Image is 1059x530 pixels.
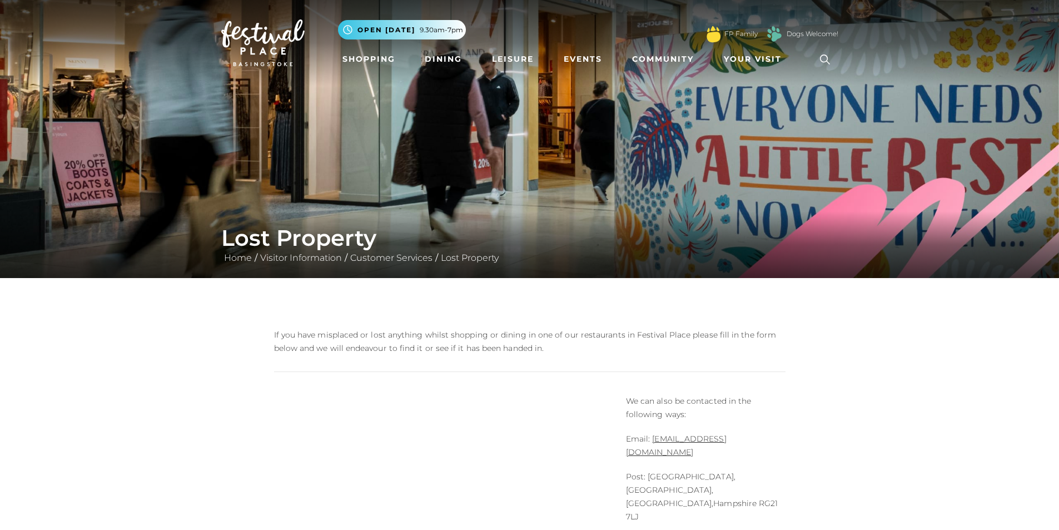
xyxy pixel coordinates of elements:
a: Events [559,49,606,70]
a: Customer Services [347,252,435,263]
a: Community [628,49,698,70]
a: Dining [420,49,466,70]
span: 9.30am-7pm [420,25,463,35]
span: We can also be contacted in the following ways: [626,396,751,419]
a: Lost Property [438,252,501,263]
a: Visitor Information [257,252,345,263]
span: [GEOGRAPHIC_DATA], [626,498,713,508]
p: Email: [626,432,785,459]
a: Leisure [488,49,538,70]
span: Your Visit [724,53,782,65]
a: FP Family [724,29,758,39]
h1: Lost Property [221,225,838,251]
button: Open [DATE] 9.30am-7pm [338,20,466,39]
a: Your Visit [719,49,792,70]
img: Festival Place Logo [221,19,305,66]
span: Post: [GEOGRAPHIC_DATA], [626,472,735,482]
a: Shopping [338,49,400,70]
span: Open [DATE] [357,25,415,35]
div: / / / [213,225,847,265]
a: [EMAIL_ADDRESS][DOMAIN_NAME] [626,434,727,457]
p: If you have misplaced or lost anything whilst shopping or dining in one of our restaurants in Fes... [274,328,785,355]
a: Dogs Welcome! [787,29,838,39]
a: Home [221,252,255,263]
span: [GEOGRAPHIC_DATA], [626,485,713,495]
